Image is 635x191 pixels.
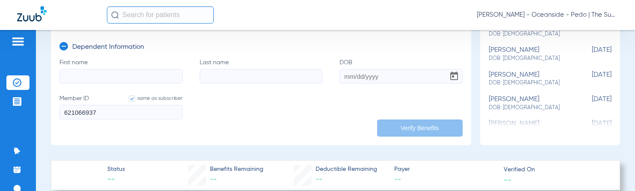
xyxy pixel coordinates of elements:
span: Deductible Remaining [316,165,377,174]
span: [DATE] [569,71,611,87]
span: DOB: [DEMOGRAPHIC_DATA] [489,30,569,38]
div: [PERSON_NAME] [489,46,569,62]
span: Verified On [504,165,606,174]
iframe: Chat Widget [592,150,635,191]
input: DOBOpen calendar [340,69,463,84]
span: -- [107,174,125,185]
span: -- [504,175,511,184]
img: hamburger-icon [11,36,25,47]
span: DOB: [DEMOGRAPHIC_DATA] [489,55,569,63]
label: Last name [200,58,323,84]
span: Benefits Remaining [210,165,263,174]
span: DOB: [DEMOGRAPHIC_DATA] [489,79,569,87]
span: DOB: [DEMOGRAPHIC_DATA] [489,104,569,112]
input: Search for patients [107,6,214,24]
button: Verify Benefits [377,119,463,137]
input: Last name [200,69,323,84]
label: same as subscriber [120,94,183,103]
input: First name [59,69,183,84]
span: Payer [394,165,496,174]
label: First name [59,58,183,84]
img: Zuub Logo [17,6,47,21]
span: [DATE] [569,46,611,62]
input: Member IDsame as subscriber [59,105,183,119]
h3: Dependent Information [72,43,144,52]
span: Status [107,165,125,174]
div: [PERSON_NAME] [489,95,569,111]
span: -- [394,174,496,185]
span: -- [210,176,217,183]
span: [PERSON_NAME] - Oceanside - Pedo | The Super Dentists [477,11,618,19]
button: Open calendar [446,68,463,85]
div: [PERSON_NAME] [489,71,569,87]
label: Member ID [59,94,183,119]
span: [DATE] [569,95,611,111]
img: Search Icon [111,11,119,19]
span: -- [316,176,322,183]
label: DOB [340,58,463,84]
